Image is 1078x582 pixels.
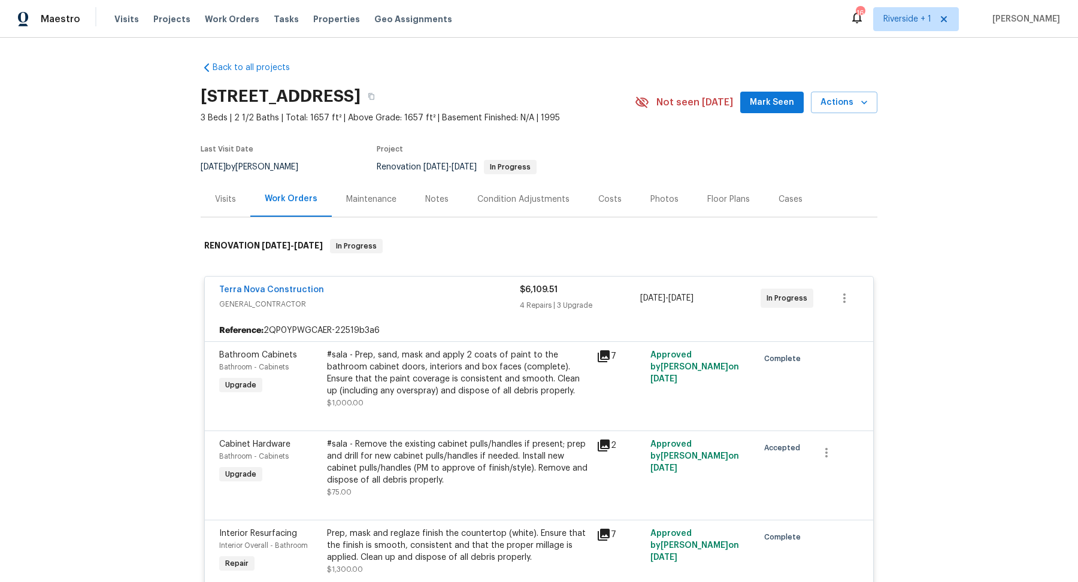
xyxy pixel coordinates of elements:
span: - [640,292,694,304]
span: Tasks [274,15,299,23]
span: Project [377,145,403,153]
div: 16 [856,7,864,19]
span: Renovation [377,163,537,171]
span: Mark Seen [750,95,794,110]
span: [DATE] [668,294,694,302]
div: Work Orders [265,193,317,205]
span: Actions [820,95,868,110]
span: Geo Assignments [374,13,452,25]
span: $75.00 [327,489,352,496]
span: [DATE] [650,464,677,472]
span: $6,109.51 [520,286,558,294]
span: [DATE] [650,375,677,383]
span: Not seen [DATE] [656,96,733,108]
button: Actions [811,92,877,114]
span: Visits [114,13,139,25]
button: Copy Address [361,86,382,107]
span: Approved by [PERSON_NAME] on [650,440,739,472]
div: Floor Plans [707,193,750,205]
span: Work Orders [205,13,259,25]
span: In Progress [767,292,812,304]
span: Maestro [41,13,80,25]
span: - [423,163,477,171]
span: Projects [153,13,190,25]
span: Interior Overall - Bathroom [219,542,308,549]
span: [DATE] [423,163,449,171]
span: GENERAL_CONTRACTOR [219,298,520,310]
div: 7 [596,528,643,542]
div: #sala - Remove the existing cabinet pulls/handles if present; prep and drill for new cabinet pull... [327,438,589,486]
span: [DATE] [650,553,677,562]
span: Approved by [PERSON_NAME] on [650,351,739,383]
div: Notes [425,193,449,205]
span: Interior Resurfacing [219,529,297,538]
span: Complete [764,531,806,543]
div: #sala - Prep, sand, mask and apply 2 coats of paint to the bathroom cabinet doors, interiors and ... [327,349,589,397]
span: $1,300.00 [327,566,363,573]
a: Terra Nova Construction [219,286,324,294]
div: RENOVATION [DATE]-[DATE]In Progress [201,227,877,265]
span: Repair [220,557,253,569]
span: 3 Beds | 2 1/2 Baths | Total: 1657 ft² | Above Grade: 1657 ft² | Basement Finished: N/A | 1995 [201,112,635,124]
span: Accepted [764,442,805,454]
span: Properties [313,13,360,25]
span: Upgrade [220,468,261,480]
span: $1,000.00 [327,399,364,407]
span: Cabinet Hardware [219,440,290,448]
button: Mark Seen [740,92,804,114]
span: Bathroom - Cabinets [219,453,289,460]
span: Bathroom - Cabinets [219,363,289,371]
div: Photos [650,193,679,205]
span: Approved by [PERSON_NAME] on [650,529,739,562]
div: Costs [598,193,622,205]
div: 2 [596,438,643,453]
div: Cases [779,193,803,205]
div: 7 [596,349,643,363]
span: Bathroom Cabinets [219,351,297,359]
div: Visits [215,193,236,205]
h6: RENOVATION [204,239,323,253]
div: Condition Adjustments [477,193,570,205]
span: [DATE] [452,163,477,171]
span: In Progress [331,240,381,252]
span: [DATE] [294,241,323,250]
span: In Progress [485,163,535,171]
span: [DATE] [262,241,290,250]
div: Maintenance [346,193,396,205]
span: Riverside + 1 [883,13,931,25]
span: Complete [764,353,806,365]
span: [DATE] [201,163,226,171]
div: 2QP0YPWGCAER-22519b3a6 [205,320,873,341]
h2: [STREET_ADDRESS] [201,90,361,102]
span: [DATE] [640,294,665,302]
a: Back to all projects [201,62,316,74]
span: Last Visit Date [201,145,253,153]
b: Reference: [219,325,264,337]
div: Prep, mask and reglaze finish the countertop (white). Ensure that the finish is smooth, consisten... [327,528,589,563]
div: by [PERSON_NAME] [201,160,313,174]
span: - [262,241,323,250]
span: [PERSON_NAME] [988,13,1060,25]
div: 4 Repairs | 3 Upgrade [520,299,640,311]
span: Upgrade [220,379,261,391]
